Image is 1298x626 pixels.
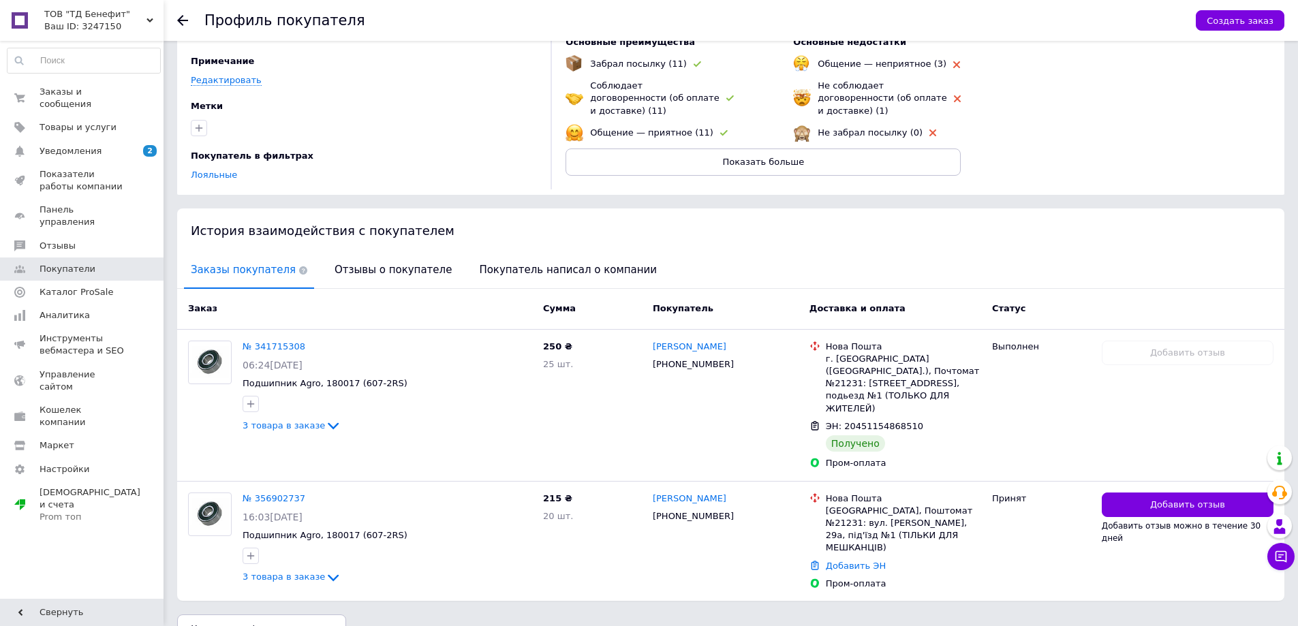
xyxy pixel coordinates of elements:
[543,303,576,313] span: Сумма
[40,486,140,524] span: [DEMOGRAPHIC_DATA] и счета
[992,492,1091,505] div: Принят
[1102,521,1261,543] span: Добавить отзыв можно в течение 30 дней
[992,341,1091,353] div: Выполнен
[188,341,232,384] a: Фото товару
[191,150,534,162] div: Покупатель в фильтрах
[793,89,811,107] img: emoji
[650,507,737,525] div: [PHONE_NUMBER]
[40,263,95,275] span: Покупатели
[543,341,572,351] span: 250 ₴
[40,309,90,322] span: Аналитика
[826,421,923,431] span: ЭН: 20451154868510
[1267,543,1295,570] button: Чат с покупателем
[44,8,146,20] span: ТОВ "ТД Бенефит"
[204,12,365,29] h1: Профиль покупателя
[826,505,981,554] div: [GEOGRAPHIC_DATA], Поштомат №21231: вул. [PERSON_NAME], 29а, під'їзд №1 (ТІЛЬКИ ДЛЯ МЕШКАНЦІВ)
[40,86,126,110] span: Заказы и сообщения
[953,61,960,68] img: rating-tag-type
[243,493,305,503] a: № 356902737
[40,511,140,523] div: Prom топ
[826,341,981,353] div: Нова Пошта
[826,561,886,571] a: Добавить ЭН
[7,48,160,73] input: Поиск
[243,572,325,582] span: 3 товара в заказе
[40,332,126,357] span: Инструменты вебмастера и SEO
[590,127,713,138] span: Общение — приятное (11)
[40,145,102,157] span: Уведомления
[40,463,89,475] span: Настройки
[566,55,582,72] img: emoji
[191,101,223,111] span: Метки
[243,341,305,351] a: № 341715308
[191,75,262,86] a: Редактировать
[826,353,981,415] div: г. [GEOGRAPHIC_DATA] ([GEOGRAPHIC_DATA].), Почтомат №21231: [STREET_ADDRESS], подьезд №1 (ТОЛЬКО ...
[184,253,314,287] span: Заказы покупателя
[818,80,946,115] span: Не соблюдает договоренности (об оплате и доставке) (1)
[40,204,126,228] span: Панель управления
[809,303,906,313] span: Доставка и оплата
[243,530,407,540] a: Подшипник Agro, 180017 (607-2RS)
[40,121,117,134] span: Товары и услуги
[726,95,734,101] img: rating-tag-type
[826,578,981,590] div: Пром-оплата
[590,80,719,115] span: Соблюдает договоренности (об оплате и доставке) (11)
[793,55,809,72] img: emoji
[189,498,231,530] img: Фото товару
[191,223,454,238] span: История взаимодействия с покупателем
[191,170,237,180] a: Лояльные
[566,37,695,47] span: Основные преимущества
[191,56,254,66] span: Примечание
[793,124,811,142] img: emoji
[653,492,726,505] a: [PERSON_NAME]
[590,59,687,69] span: Забрал посылку (11)
[566,89,583,107] img: emoji
[243,378,407,388] a: Подшипник Agro, 180017 (607-2RS)
[40,439,74,452] span: Маркет
[40,404,126,428] span: Кошелек компании
[188,303,217,313] span: Заказ
[826,457,981,469] div: Пром-оплата
[694,61,701,67] img: rating-tag-type
[543,511,573,521] span: 20 шт.
[954,95,961,102] img: rating-tag-type
[40,240,76,252] span: Отзывы
[723,157,805,167] span: Показать больше
[720,130,728,136] img: rating-tag-type
[44,20,164,33] div: Ваш ID: 3247150
[328,253,459,287] span: Отзывы о покупателе
[826,492,981,505] div: Нова Пошта
[1102,492,1273,518] button: Добавить отзыв
[992,303,1026,313] span: Статус
[40,168,126,193] span: Показатели работы компании
[188,492,232,536] a: Фото товару
[566,148,961,176] button: Показать больше
[1207,16,1273,26] span: Создать заказ
[818,127,923,138] span: Не забрал посылку (0)
[818,59,946,69] span: Общение — неприятное (3)
[243,420,325,431] span: 3 товара в заказе
[653,341,726,354] a: [PERSON_NAME]
[929,129,936,136] img: rating-tag-type
[566,124,583,142] img: emoji
[243,512,303,522] span: 16:03[DATE]
[1150,499,1225,512] span: Добавить отзыв
[1196,10,1284,31] button: Создать заказ
[543,359,573,369] span: 25 шт.
[177,15,188,26] div: Вернуться назад
[472,253,664,287] span: Покупатель написал о компании
[40,286,113,298] span: Каталог ProSale
[653,303,713,313] span: Покупатель
[543,493,572,503] span: 215 ₴
[243,572,341,582] a: 3 товара в заказе
[243,420,341,431] a: 3 товара в заказе
[189,346,231,378] img: Фото товару
[243,360,303,371] span: 06:24[DATE]
[143,145,157,157] span: 2
[650,356,737,373] div: [PHONE_NUMBER]
[40,369,126,393] span: Управление сайтом
[826,435,885,452] div: Получено
[793,37,906,47] span: Основные недостатки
